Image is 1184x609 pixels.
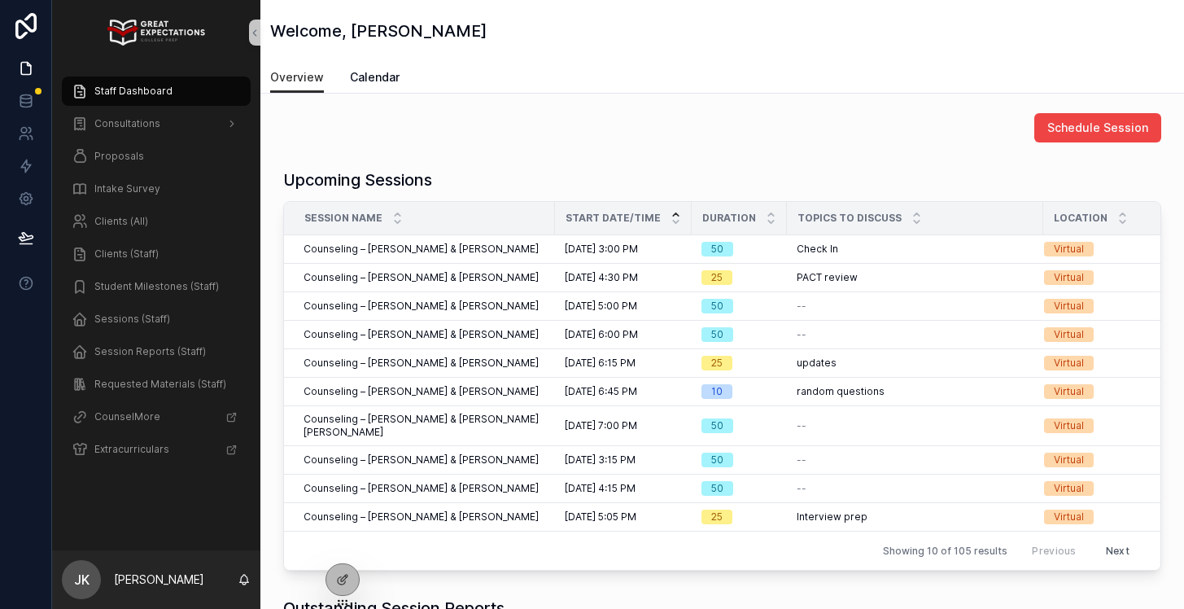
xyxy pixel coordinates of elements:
[304,357,539,370] span: Counseling – [PERSON_NAME] & [PERSON_NAME]
[1054,327,1084,342] div: Virtual
[883,545,1007,558] span: Showing 10 of 105 results
[797,328,806,341] span: --
[74,570,90,589] span: JK
[1054,299,1084,313] div: Virtual
[797,300,806,313] span: --
[304,271,539,284] span: Counseling – [PERSON_NAME] & [PERSON_NAME]
[114,572,204,588] p: [PERSON_NAME]
[1054,384,1084,399] div: Virtual
[94,150,144,163] span: Proposals
[1054,242,1084,256] div: Virtual
[62,402,251,432] a: CounselMore
[797,453,806,467] span: --
[94,280,219,293] span: Student Milestones (Staff)
[797,357,837,370] span: updates
[565,453,636,467] span: [DATE] 3:15 PM
[711,299,723,313] div: 50
[797,385,885,398] span: random questions
[797,419,806,432] span: --
[62,370,251,399] a: Requested Materials (Staff)
[1047,120,1148,136] span: Schedule Session
[94,378,226,391] span: Requested Materials (Staff)
[62,207,251,236] a: Clients (All)
[304,482,539,495] span: Counseling – [PERSON_NAME] & [PERSON_NAME]
[304,328,539,341] span: Counseling – [PERSON_NAME] & [PERSON_NAME]
[304,413,545,439] span: Counseling – [PERSON_NAME] & [PERSON_NAME] [PERSON_NAME]
[711,242,723,256] div: 50
[565,243,638,256] span: [DATE] 3:00 PM
[711,356,723,370] div: 25
[711,481,723,496] div: 50
[304,212,382,225] span: Session Name
[565,510,636,524] span: [DATE] 5:05 PM
[565,482,636,495] span: [DATE] 4:15 PM
[94,248,159,261] span: Clients (Staff)
[1054,356,1084,370] div: Virtual
[94,182,160,195] span: Intake Survey
[565,271,638,284] span: [DATE] 4:30 PM
[94,345,206,358] span: Session Reports (Staff)
[711,327,723,342] div: 50
[62,239,251,269] a: Clients (Staff)
[304,510,539,524] span: Counseling – [PERSON_NAME] & [PERSON_NAME]
[565,328,638,341] span: [DATE] 6:00 PM
[1054,510,1084,524] div: Virtual
[711,418,723,433] div: 50
[270,20,487,42] h1: Welcome, [PERSON_NAME]
[94,443,169,456] span: Extracurriculars
[565,419,637,432] span: [DATE] 7:00 PM
[350,63,400,95] a: Calendar
[702,212,756,225] span: Duration
[1054,453,1084,467] div: Virtual
[711,453,723,467] div: 50
[304,300,539,313] span: Counseling – [PERSON_NAME] & [PERSON_NAME]
[94,85,173,98] span: Staff Dashboard
[94,410,160,423] span: CounselMore
[1054,418,1084,433] div: Virtual
[304,243,539,256] span: Counseling – [PERSON_NAME] & [PERSON_NAME]
[62,109,251,138] a: Consultations
[304,385,539,398] span: Counseling – [PERSON_NAME] & [PERSON_NAME]
[1054,270,1084,285] div: Virtual
[62,272,251,301] a: Student Milestones (Staff)
[1054,212,1108,225] span: Location
[107,20,204,46] img: App logo
[94,117,160,130] span: Consultations
[566,212,661,225] span: Start Date/Time
[797,482,806,495] span: --
[62,304,251,334] a: Sessions (Staff)
[62,77,251,106] a: Staff Dashboard
[62,142,251,171] a: Proposals
[62,174,251,204] a: Intake Survey
[52,65,260,485] div: scrollable content
[283,169,432,191] h1: Upcoming Sessions
[94,313,170,326] span: Sessions (Staff)
[1054,481,1084,496] div: Virtual
[270,63,324,94] a: Overview
[711,384,723,399] div: 10
[565,385,637,398] span: [DATE] 6:45 PM
[62,435,251,464] a: Extracurriculars
[797,212,902,225] span: Topics to discuss
[1094,538,1141,563] button: Next
[94,215,148,228] span: Clients (All)
[350,69,400,85] span: Calendar
[797,271,858,284] span: PACT review
[711,510,723,524] div: 25
[797,510,867,524] span: Interview prep
[711,270,723,285] div: 25
[797,243,838,256] span: Check In
[565,300,637,313] span: [DATE] 5:00 PM
[1034,113,1161,142] button: Schedule Session
[62,337,251,366] a: Session Reports (Staff)
[565,357,636,370] span: [DATE] 6:15 PM
[270,69,324,85] span: Overview
[304,453,539,467] span: Counseling – [PERSON_NAME] & [PERSON_NAME]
